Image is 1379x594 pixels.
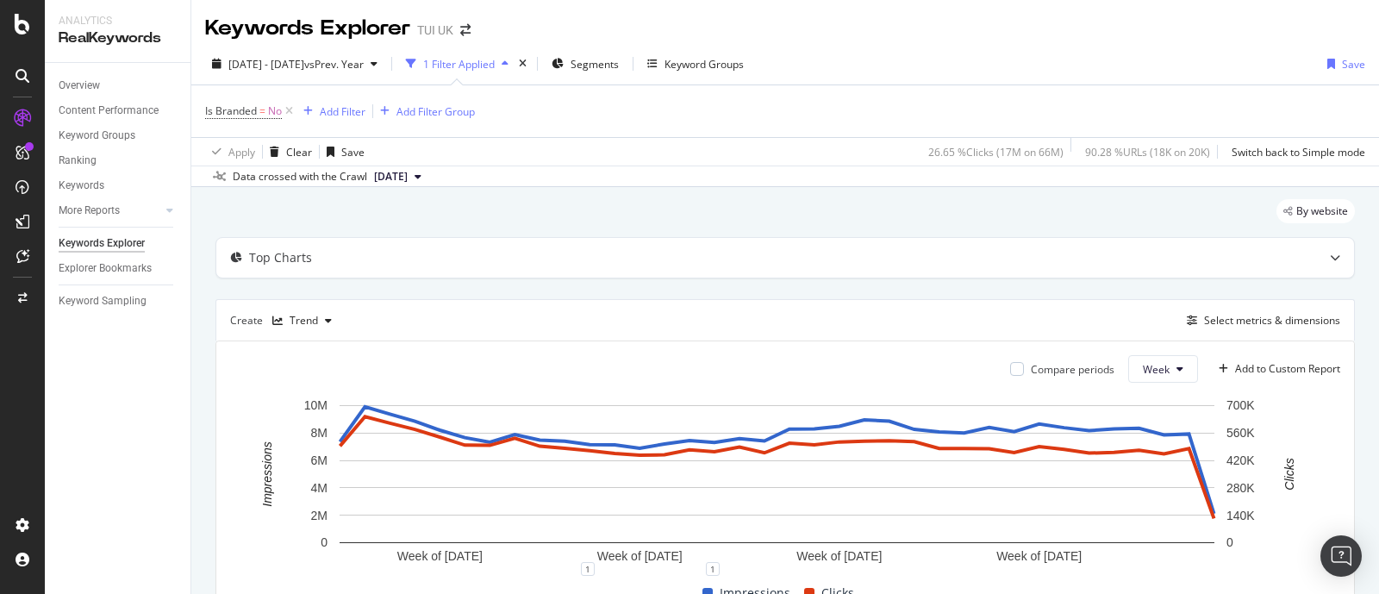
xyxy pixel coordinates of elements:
[571,57,619,72] span: Segments
[296,101,365,122] button: Add Filter
[59,234,178,253] a: Keywords Explorer
[1226,481,1255,495] text: 280K
[290,316,318,326] div: Trend
[228,145,255,159] div: Apply
[1143,362,1170,377] span: Week
[367,166,428,187] button: [DATE]
[1276,199,1355,223] div: legacy label
[341,145,365,159] div: Save
[1226,426,1255,440] text: 560K
[59,202,161,220] a: More Reports
[263,138,312,166] button: Clear
[1204,313,1340,328] div: Select metrics & dimensions
[311,453,328,467] text: 6M
[304,399,328,413] text: 10M
[665,57,744,72] div: Keyword Groups
[1342,57,1365,72] div: Save
[1212,355,1340,383] button: Add to Custom Report
[311,426,328,440] text: 8M
[1282,459,1296,491] text: Clicks
[1085,145,1210,159] div: 90.28 % URLs ( 18K on 20K )
[581,562,595,576] div: 1
[59,259,178,278] a: Explorer Bookmarks
[228,57,304,72] span: [DATE] - [DATE]
[1128,355,1198,383] button: Week
[928,145,1064,159] div: 26.65 % Clicks ( 17M on 66M )
[230,307,339,335] div: Create
[249,249,312,266] div: Top Charts
[460,24,471,36] div: arrow-right-arrow-left
[59,234,145,253] div: Keywords Explorer
[640,50,751,78] button: Keyword Groups
[59,127,178,145] a: Keyword Groups
[59,77,178,95] a: Overview
[320,138,365,166] button: Save
[260,442,274,507] text: Impressions
[59,28,177,48] div: RealKeywords
[59,152,97,170] div: Ranking
[396,104,475,119] div: Add Filter Group
[205,103,257,118] span: Is Branded
[1320,50,1365,78] button: Save
[59,259,152,278] div: Explorer Bookmarks
[259,103,265,118] span: =
[1226,509,1255,522] text: 140K
[1232,145,1365,159] div: Switch back to Simple mode
[59,202,120,220] div: More Reports
[205,138,255,166] button: Apply
[311,509,328,522] text: 2M
[1226,453,1255,467] text: 420K
[59,77,100,95] div: Overview
[205,50,384,78] button: [DATE] - [DATE]vsPrev. Year
[996,549,1082,563] text: Week of [DATE]
[1296,206,1348,216] span: By website
[796,549,882,563] text: Week of [DATE]
[1235,364,1340,374] div: Add to Custom Report
[397,549,483,563] text: Week of [DATE]
[59,14,177,28] div: Analytics
[417,22,453,39] div: TUI UK
[59,292,178,310] a: Keyword Sampling
[1180,310,1340,331] button: Select metrics & dimensions
[1225,138,1365,166] button: Switch back to Simple mode
[59,292,147,310] div: Keyword Sampling
[597,549,683,563] text: Week of [DATE]
[265,307,339,335] button: Trend
[59,152,178,170] a: Ranking
[311,481,328,495] text: 4M
[399,50,515,78] button: 1 Filter Applied
[706,562,720,576] div: 1
[59,102,159,120] div: Content Performance
[59,127,135,145] div: Keyword Groups
[1226,399,1255,413] text: 700K
[423,57,495,72] div: 1 Filter Applied
[545,50,626,78] button: Segments
[233,169,367,184] div: Data crossed with the Crawl
[1031,362,1114,377] div: Compare periods
[321,536,328,550] text: 0
[59,177,104,195] div: Keywords
[205,14,410,43] div: Keywords Explorer
[373,101,475,122] button: Add Filter Group
[59,102,178,120] a: Content Performance
[230,397,1324,569] svg: A chart.
[304,57,364,72] span: vs Prev. Year
[286,145,312,159] div: Clear
[59,177,178,195] a: Keywords
[1226,536,1233,550] text: 0
[515,55,530,72] div: times
[1320,535,1362,577] div: Open Intercom Messenger
[320,104,365,119] div: Add Filter
[374,169,408,184] span: 2025 Sep. 2nd
[268,99,282,123] span: No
